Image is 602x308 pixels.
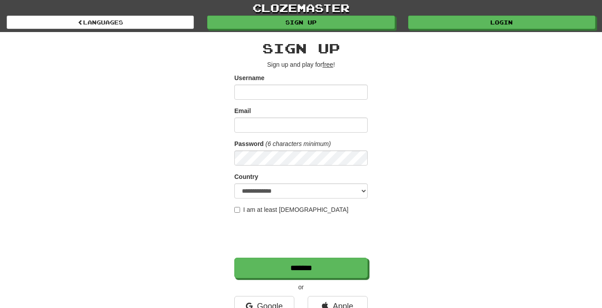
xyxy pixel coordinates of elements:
[234,60,368,69] p: Sign up and play for !
[234,207,240,213] input: I am at least [DEMOGRAPHIC_DATA]
[322,61,333,68] u: free
[234,139,264,148] label: Password
[234,205,349,214] label: I am at least [DEMOGRAPHIC_DATA]
[207,16,394,29] a: Sign up
[408,16,595,29] a: Login
[234,172,258,181] label: Country
[234,73,265,82] label: Username
[234,283,368,292] p: or
[234,41,368,56] h2: Sign up
[7,16,194,29] a: Languages
[234,106,251,115] label: Email
[265,140,331,147] em: (6 characters minimum)
[234,219,369,253] iframe: reCAPTCHA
